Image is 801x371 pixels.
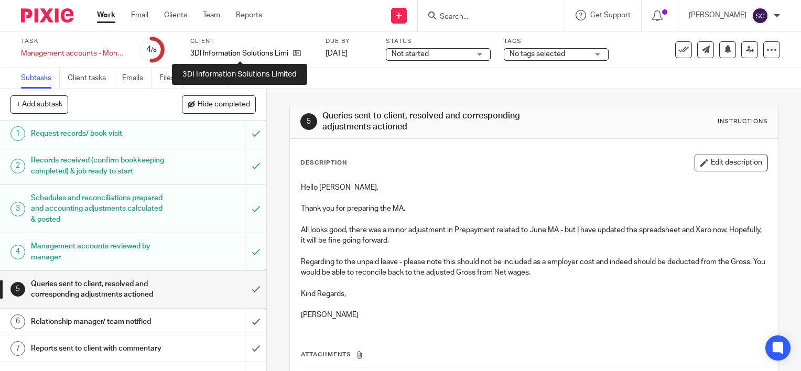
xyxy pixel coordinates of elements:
[326,50,348,57] span: [DATE]
[21,37,126,46] label: Task
[97,10,115,20] a: Work
[31,126,167,141] h1: Request records/ book visit
[236,10,262,20] a: Reports
[203,10,220,20] a: Team
[10,314,25,329] div: 6
[31,190,167,227] h1: Schedules and reconciliations prepared and accounting adjustments calculated & posted
[68,68,114,89] a: Client tasks
[237,68,277,89] a: Audit logs
[10,95,68,113] button: + Add subtask
[510,50,565,58] span: No tags selected
[31,276,167,303] h1: Queries sent to client, resolved and corresponding adjustments actioned
[10,202,25,216] div: 3
[689,10,746,20] p: [PERSON_NAME]
[21,8,73,23] img: Pixie
[31,314,167,330] h1: Relationship manager/ team notified
[190,48,288,59] p: 3DI Information Solutions Limited
[31,152,167,179] h1: Records received (confirm bookkeeping completed) & job ready to start
[151,47,157,53] small: /8
[21,48,126,59] div: Management accounts - Monthly
[301,352,351,357] span: Attachments
[301,203,767,214] p: Thank you for preparing the MA.
[182,95,256,113] button: Hide completed
[392,50,429,58] span: Not started
[190,37,312,46] label: Client
[191,68,229,89] a: Notes (0)
[159,68,183,89] a: Files
[695,155,768,171] button: Edit description
[386,37,491,46] label: Status
[10,159,25,173] div: 2
[131,10,148,20] a: Email
[10,341,25,356] div: 7
[752,7,768,24] img: svg%3E
[301,289,767,299] p: Kind Regards,
[504,37,609,46] label: Tags
[21,68,60,89] a: Subtasks
[300,159,347,167] p: Description
[322,111,556,133] h1: Queries sent to client, resolved and corresponding adjustments actioned
[164,10,187,20] a: Clients
[326,37,373,46] label: Due by
[301,257,767,278] p: Regarding to the unpaid leave - please note this should not be included as a employer cost and in...
[122,68,151,89] a: Emails
[300,113,317,130] div: 5
[31,238,167,265] h1: Management accounts reviewed by manager
[146,43,157,56] div: 4
[31,341,167,356] h1: Reports sent to client with commentary
[439,13,533,22] input: Search
[718,117,768,126] div: Instructions
[301,225,767,246] p: All looks good, there was a minor adjustment in Prepayment related to June MA - but I have update...
[198,101,250,109] span: Hide completed
[301,182,767,193] p: Hello [PERSON_NAME],
[590,12,631,19] span: Get Support
[10,245,25,259] div: 4
[301,310,767,320] p: [PERSON_NAME]
[10,282,25,297] div: 5
[10,126,25,141] div: 1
